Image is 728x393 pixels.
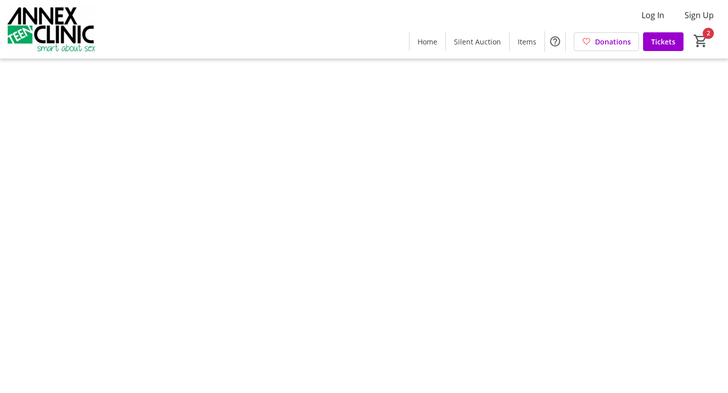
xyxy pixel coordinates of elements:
a: Items [510,32,544,51]
span: Tickets [651,36,675,47]
a: Home [409,32,445,51]
button: Sign Up [676,7,722,23]
span: Home [418,36,437,47]
span: Log In [642,9,664,21]
button: Log In [633,7,672,23]
img: Annex Teen Clinic's Logo [6,4,96,55]
span: Donations [595,36,631,47]
a: Donations [574,32,639,51]
button: Cart [692,32,710,50]
a: Tickets [643,32,684,51]
a: Silent Auction [446,32,509,51]
span: Items [518,36,536,47]
span: Sign Up [685,9,714,21]
button: Help [545,31,565,52]
span: Silent Auction [454,36,501,47]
